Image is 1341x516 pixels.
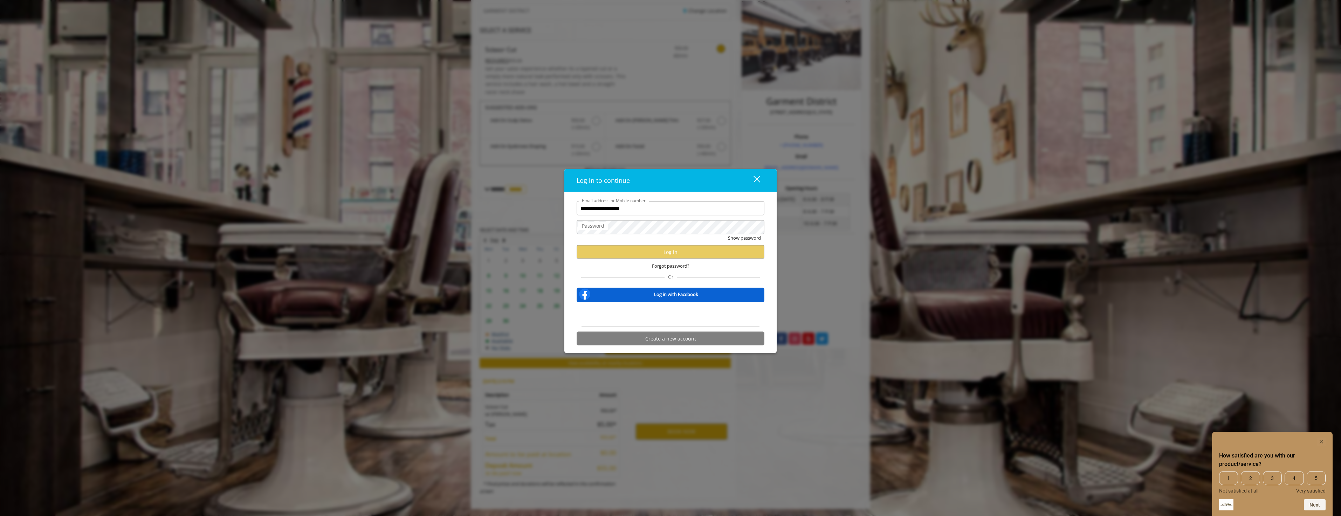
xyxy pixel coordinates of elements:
input: Password [577,220,764,234]
img: facebook-logo [578,287,592,301]
span: Log in to continue [577,176,630,185]
span: Not satisfied at all [1219,488,1258,494]
div: How satisfied are you with our product/service? Select an option from 1 to 5, with 1 being Not sa... [1219,471,1326,494]
button: Hide survey [1317,438,1326,446]
span: Forgot password? [652,262,689,270]
button: Log in [577,245,764,259]
label: Email address or Mobile number [578,197,649,204]
div: How satisfied are you with our product/service? Select an option from 1 to 5, with 1 being Not sa... [1219,438,1326,510]
span: 5 [1307,471,1326,485]
span: 4 [1285,471,1304,485]
button: Show password [728,234,761,242]
input: Email address or Mobile number [577,201,764,215]
h2: How satisfied are you with our product/service? Select an option from 1 to 5, with 1 being Not sa... [1219,452,1326,468]
span: 2 [1241,471,1260,485]
div: close dialog [745,175,759,186]
span: 3 [1263,471,1282,485]
button: close dialog [741,173,764,188]
button: Create a new account [577,332,764,345]
button: Next question [1304,499,1326,510]
iframe: Sign in with Google Button [635,307,706,322]
label: Password [578,222,608,230]
b: Log in with Facebook [654,290,698,298]
span: 1 [1219,471,1238,485]
span: Or [665,274,677,280]
span: Very satisfied [1296,488,1326,494]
